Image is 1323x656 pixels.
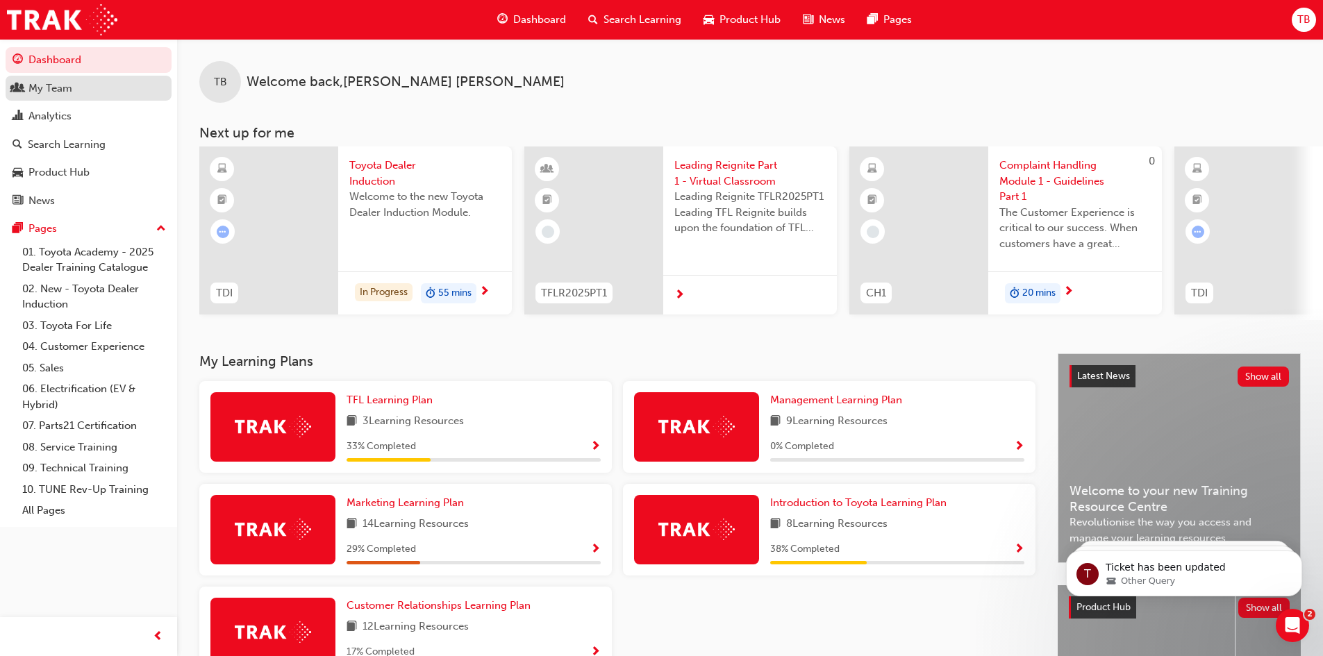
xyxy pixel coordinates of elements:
[217,226,229,238] span: learningRecordVerb_ATTEMPT-icon
[590,441,601,453] span: Show Progress
[1014,441,1024,453] span: Show Progress
[1077,370,1130,382] span: Latest News
[883,12,912,28] span: Pages
[6,103,172,129] a: Analytics
[28,108,72,124] div: Analytics
[1022,285,1056,301] span: 20 mins
[867,226,879,238] span: learningRecordVerb_NONE-icon
[1063,286,1074,298] span: next-icon
[355,283,413,302] div: In Progress
[542,160,552,178] span: learningResourceType_INSTRUCTOR_LED-icon
[692,6,792,34] a: car-iconProduct Hub
[1070,365,1289,387] a: Latest NewsShow all
[17,437,172,458] a: 08. Service Training
[786,413,888,430] span: 9 Learning Resources
[867,11,878,28] span: pages-icon
[28,193,55,209] div: News
[849,146,1162,314] a: 0CH1Complaint Handling Module 1 - Guidelines Part 1The Customer Experience is critical to our suc...
[17,415,172,437] a: 07. Parts21 Certification
[199,353,1035,369] h3: My Learning Plans
[856,6,923,34] a: pages-iconPages
[1010,285,1020,303] span: duration-icon
[13,54,23,67] span: guage-icon
[770,541,840,557] span: 38 % Completed
[347,439,416,455] span: 33 % Completed
[792,6,856,34] a: news-iconNews
[6,160,172,185] a: Product Hub
[347,496,464,509] span: Marketing Learning Plan
[658,519,735,540] img: Trak
[590,438,601,455] button: Show Progress
[347,599,531,612] span: Customer Relationships Learning Plan
[6,132,172,158] a: Search Learning
[542,226,554,238] span: learningRecordVerb_NONE-icon
[479,286,490,298] span: next-icon
[17,457,172,479] a: 09. Technical Training
[1191,285,1208,301] span: TDI
[217,192,227,210] span: booktick-icon
[426,285,435,303] span: duration-icon
[658,416,735,437] img: Trak
[1045,521,1323,619] iframe: Intercom notifications message
[770,413,781,430] span: book-icon
[770,394,902,406] span: Management Learning Plan
[577,6,692,34] a: search-iconSearch Learning
[770,516,781,533] span: book-icon
[674,289,685,302] span: next-icon
[588,11,598,28] span: search-icon
[17,479,172,501] a: 10. TUNE Rev-Up Training
[7,4,117,35] img: Trak
[363,413,464,430] span: 3 Learning Resources
[363,619,469,636] span: 12 Learning Resources
[347,392,438,408] a: TFL Learning Plan
[1276,609,1309,642] iframe: Intercom live chat
[347,495,469,511] a: Marketing Learning Plan
[6,188,172,214] a: News
[216,285,233,301] span: TDI
[347,541,416,557] span: 29 % Completed
[513,12,566,28] span: Dashboard
[999,158,1151,205] span: Complaint Handling Module 1 - Guidelines Part 1
[153,628,163,646] span: prev-icon
[1014,541,1024,558] button: Show Progress
[363,516,469,533] span: 14 Learning Resources
[590,544,601,556] span: Show Progress
[590,541,601,558] button: Show Progress
[235,416,311,437] img: Trak
[17,336,172,358] a: 04. Customer Experience
[17,378,172,415] a: 06. Electrification (EV & Hybrid)
[28,221,57,237] div: Pages
[235,621,311,643] img: Trak
[542,192,552,210] span: booktick-icon
[6,216,172,242] button: Pages
[13,139,22,151] span: search-icon
[17,278,172,315] a: 02. New - Toyota Dealer Induction
[17,315,172,337] a: 03. Toyota For Life
[17,500,172,521] a: All Pages
[349,158,501,189] span: Toyota Dealer Induction
[704,11,714,28] span: car-icon
[1058,353,1301,563] a: Latest NewsShow allWelcome to your new Training Resource CentreRevolutionise the way you access a...
[866,285,886,301] span: CH1
[770,439,834,455] span: 0 % Completed
[347,619,357,636] span: book-icon
[674,158,826,189] span: Leading Reignite Part 1 - Virtual Classroom
[1149,155,1155,167] span: 0
[674,189,826,236] span: Leading Reignite TFLR2025PT1 Leading TFL Reignite builds upon the foundation of TFL Reignite, rea...
[999,205,1151,252] span: The Customer Experience is critical to our success. When customers have a great experience, wheth...
[819,12,845,28] span: News
[347,413,357,430] span: book-icon
[17,358,172,379] a: 05. Sales
[770,392,908,408] a: Management Learning Plan
[770,496,947,509] span: Introduction to Toyota Learning Plan
[13,83,23,95] span: people-icon
[770,495,952,511] a: Introduction to Toyota Learning Plan
[786,516,888,533] span: 8 Learning Resources
[13,167,23,179] span: car-icon
[867,160,877,178] span: learningResourceType_ELEARNING-icon
[1014,438,1024,455] button: Show Progress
